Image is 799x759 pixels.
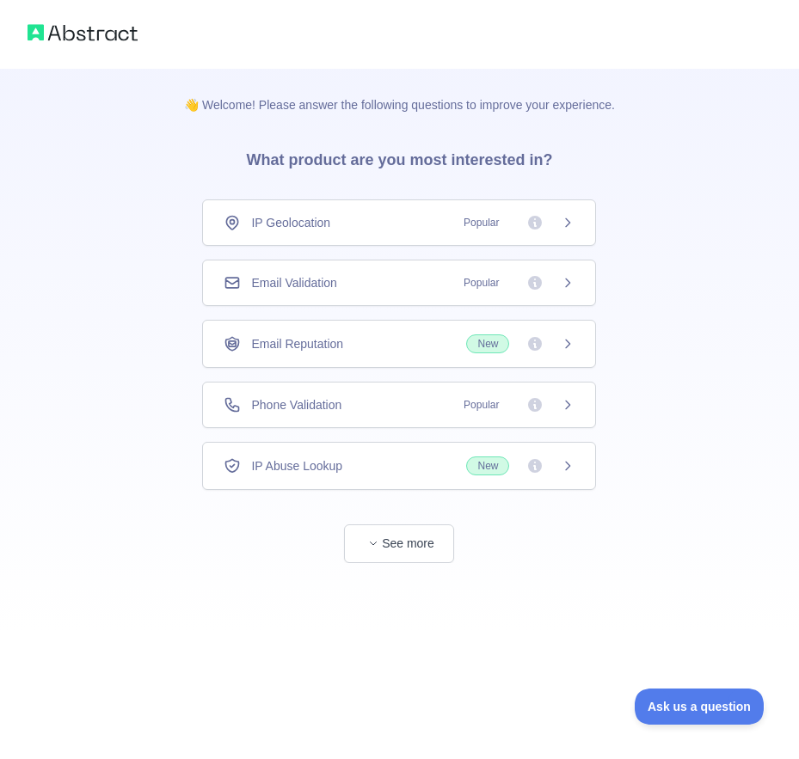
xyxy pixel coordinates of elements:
[251,214,330,231] span: IP Geolocation
[251,274,336,291] span: Email Validation
[453,274,509,291] span: Popular
[157,69,642,113] p: 👋 Welcome! Please answer the following questions to improve your experience.
[344,524,454,563] button: See more
[251,335,343,352] span: Email Reputation
[251,457,342,474] span: IP Abuse Lookup
[453,396,509,413] span: Popular
[466,334,509,353] span: New
[251,396,341,413] span: Phone Validation
[453,214,509,231] span: Popular
[28,21,138,45] img: Abstract logo
[466,456,509,475] span: New
[218,113,580,199] h3: What product are you most interested in?
[635,689,765,725] iframe: Toggle Customer Support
